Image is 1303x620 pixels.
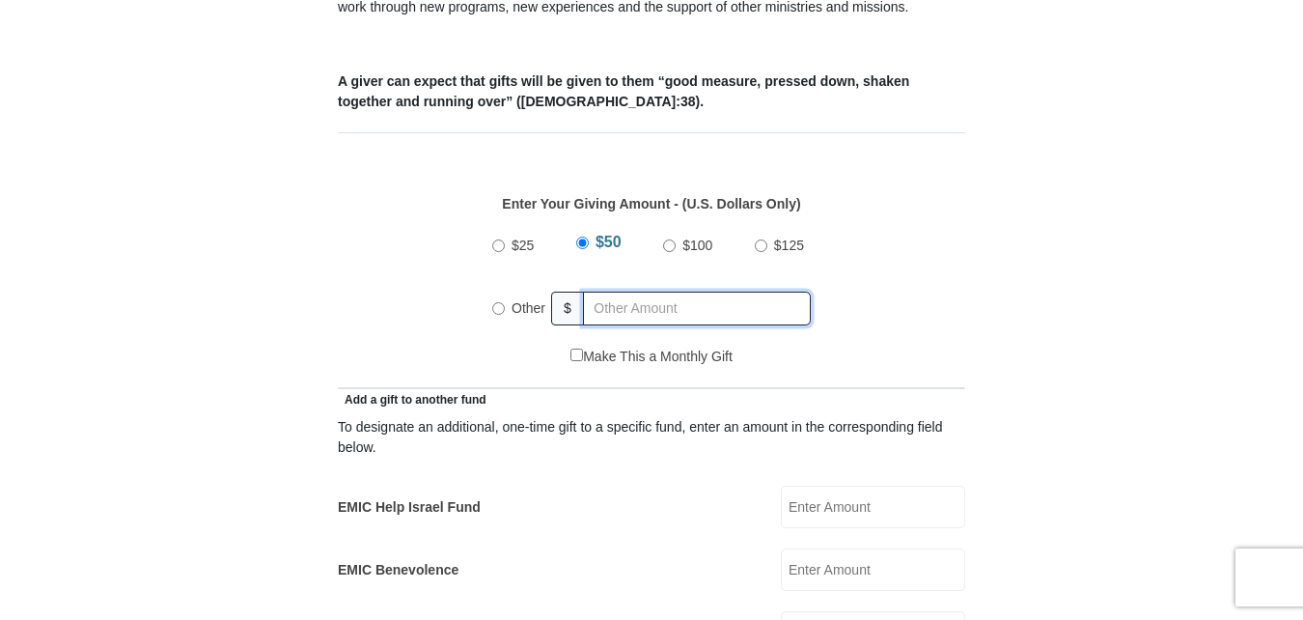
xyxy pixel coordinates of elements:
input: Other Amount [583,292,811,325]
span: $100 [682,238,712,253]
span: $25 [512,238,534,253]
span: $125 [774,238,804,253]
strong: Enter Your Giving Amount - (U.S. Dollars Only) [502,196,800,211]
label: EMIC Benevolence [338,560,458,580]
label: EMIC Help Israel Fund [338,497,481,518]
span: $ [551,292,584,325]
b: A giver can expect that gifts will be given to them “good measure, pressed down, shaken together ... [338,73,909,109]
span: $50 [596,234,622,250]
span: Add a gift to another fund [338,393,486,407]
input: Make This a Monthly Gift [570,349,583,361]
input: Enter Amount [781,549,965,591]
input: Enter Amount [781,486,965,528]
label: Make This a Monthly Gift [570,347,733,367]
div: To designate an additional, one-time gift to a specific fund, enter an amount in the correspondin... [338,417,965,458]
span: Other [512,300,545,316]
